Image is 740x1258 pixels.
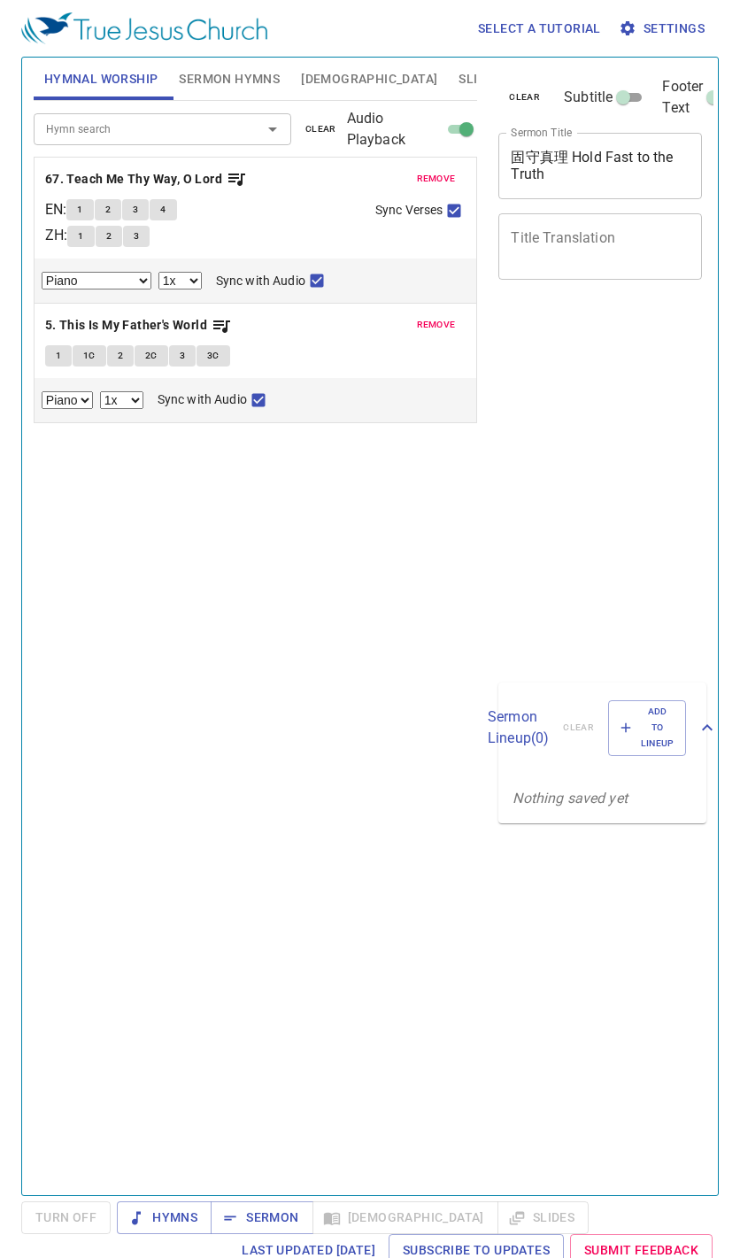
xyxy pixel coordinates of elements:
span: 1 [56,348,61,364]
button: 1C [73,345,106,367]
button: 2 [107,345,134,367]
button: 3 [122,199,149,220]
span: 1 [78,228,83,244]
button: 4 [150,199,176,220]
span: 4 [160,202,166,218]
button: 67. Teach Me Thy Way, O Lord [45,168,248,190]
p: ZH : [45,225,67,246]
button: Open [260,117,285,142]
span: 3 [180,348,185,364]
span: 2 [105,202,111,218]
button: 2 [96,226,122,247]
button: remove [406,168,466,189]
span: remove [417,171,456,187]
textarea: 固守真理 Hold Fast to the Truth [511,149,690,182]
div: Sermon Lineup(0)clearAdd to Lineup [498,683,706,774]
p: Sermon Lineup ( 0 ) [488,706,549,749]
span: Hymns [131,1207,197,1229]
button: Sermon [211,1201,312,1234]
b: 67. Teach Me Thy Way, O Lord [45,168,222,190]
select: Select Track [42,272,151,289]
span: 3 [134,228,139,244]
button: 3 [123,226,150,247]
select: Select Track [42,391,93,409]
p: EN : [45,199,66,220]
span: Sermon [225,1207,298,1229]
span: Sync with Audio [216,272,305,290]
button: 1 [45,345,72,367]
button: 3 [169,345,196,367]
i: Nothing saved yet [513,790,628,807]
span: Footer Text [662,76,703,119]
span: Hymnal Worship [44,68,158,90]
button: 1 [67,226,94,247]
img: True Jesus Church [21,12,267,44]
span: Add to Lineup [620,704,674,752]
span: Select a tutorial [478,18,601,40]
button: Select a tutorial [471,12,608,45]
button: remove [406,314,466,336]
span: remove [417,317,456,333]
button: 2C [135,345,168,367]
span: Settings [622,18,705,40]
button: Add to Lineup [608,700,686,756]
button: clear [295,119,347,140]
span: Sync Verses [375,201,443,220]
span: 1 [77,202,82,218]
b: 5. This Is My Father's World [45,314,207,336]
select: Playback Rate [158,272,202,289]
button: Hymns [117,1201,212,1234]
span: clear [509,89,540,105]
button: 5. This Is My Father's World [45,314,233,336]
span: 2C [145,348,158,364]
span: 3C [207,348,220,364]
span: 3 [133,202,138,218]
button: 2 [95,199,121,220]
iframe: from-child [491,298,663,675]
button: 1 [66,199,93,220]
span: clear [305,121,336,137]
span: Audio Playback [347,108,443,150]
button: Settings [615,12,712,45]
span: Sermon Hymns [179,68,280,90]
select: Playback Rate [100,391,143,409]
span: 2 [106,228,112,244]
button: 3C [197,345,230,367]
button: clear [498,87,551,108]
span: [DEMOGRAPHIC_DATA] [301,68,437,90]
span: 1C [83,348,96,364]
span: 2 [118,348,123,364]
span: Sync with Audio [158,390,247,409]
span: Subtitle [564,87,613,108]
span: Slides [459,68,500,90]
